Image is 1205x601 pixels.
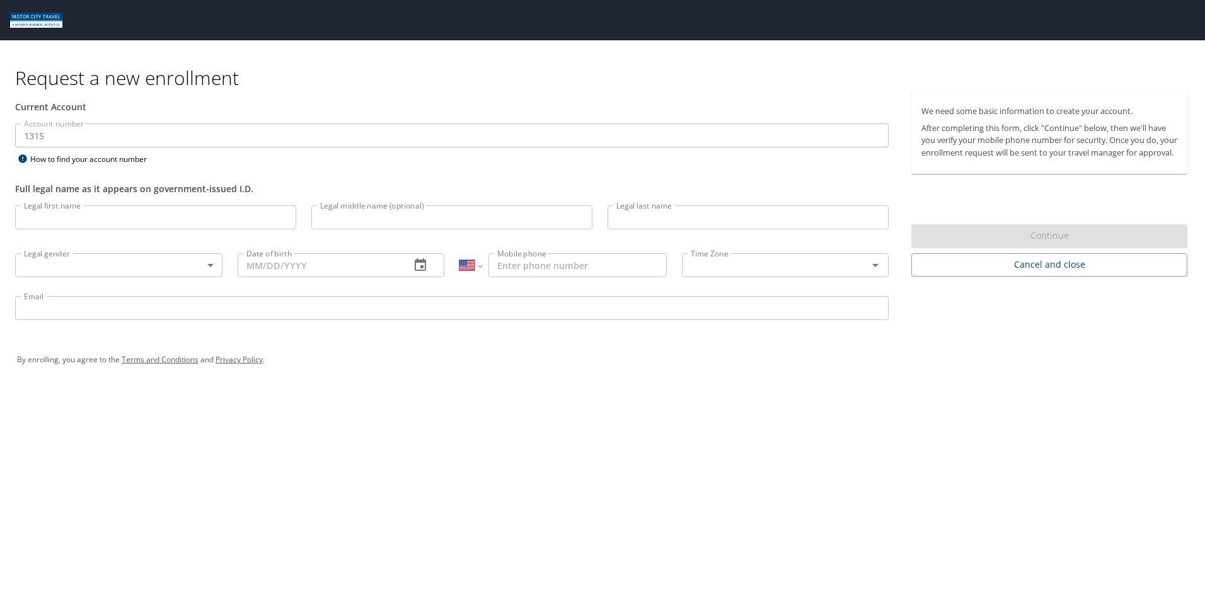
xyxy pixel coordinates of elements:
div: ​ [15,253,222,277]
div: How to find your account number [15,151,173,167]
p: After completing this form, click "Continue" below, then we'll have you verify your mobile phone ... [921,122,1177,159]
a: Privacy Policy [216,354,263,365]
button: Open [867,256,884,274]
input: MM/DD/YYYY [238,253,401,277]
img: Motor City logo [10,13,62,28]
div: Current Account [15,100,889,113]
button: Cancel and close [911,253,1187,277]
div: Full legal name as it appears on government-issued I.D. [15,182,889,195]
div: By enrolling, you agree to the and . [17,344,1188,375]
h1: Request a new enrollment [15,66,1197,90]
input: Enter phone number [488,253,667,277]
a: Terms and Conditions [122,354,199,365]
span: Cancel and close [921,257,1177,273]
p: We need some basic information to create your account. [921,105,1177,117]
